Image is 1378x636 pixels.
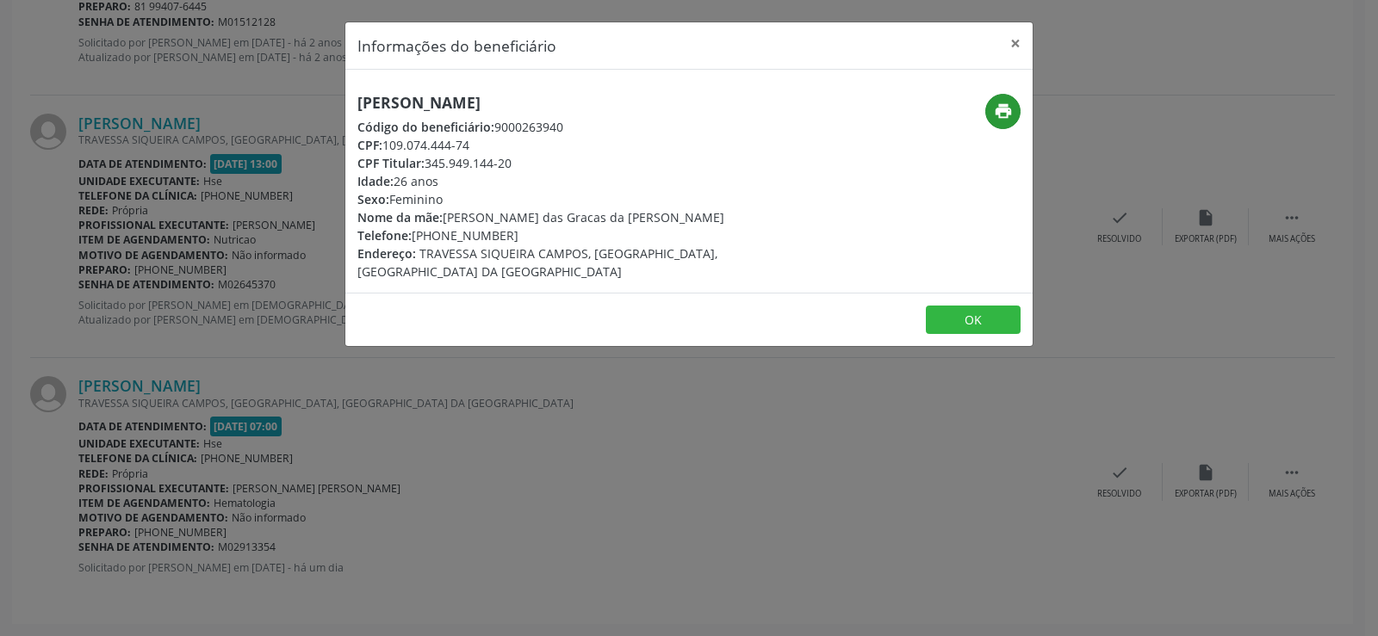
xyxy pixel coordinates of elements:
div: 9000263940 [357,118,791,136]
span: Nome da mãe: [357,209,443,225]
h5: [PERSON_NAME] [357,94,791,112]
span: Telefone: [357,227,412,244]
span: Endereço: [357,245,416,262]
i: print [994,102,1013,120]
div: 109.074.444-74 [357,136,791,154]
span: Idade: [357,173,394,189]
span: CPF Titular: [357,155,425,171]
span: CPF: [357,137,382,153]
button: Close [998,22,1033,65]
button: OK [926,306,1021,335]
div: [PHONE_NUMBER] [357,226,791,244]
span: TRAVESSA SIQUEIRA CAMPOS, [GEOGRAPHIC_DATA], [GEOGRAPHIC_DATA] DA [GEOGRAPHIC_DATA] [357,245,717,280]
div: 345.949.144-20 [357,154,791,172]
button: print [985,94,1021,129]
div: [PERSON_NAME] das Gracas da [PERSON_NAME] [357,208,791,226]
div: Feminino [357,190,791,208]
div: 26 anos [357,172,791,190]
h5: Informações do beneficiário [357,34,556,57]
span: Sexo: [357,191,389,207]
span: Código do beneficiário: [357,119,494,135]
